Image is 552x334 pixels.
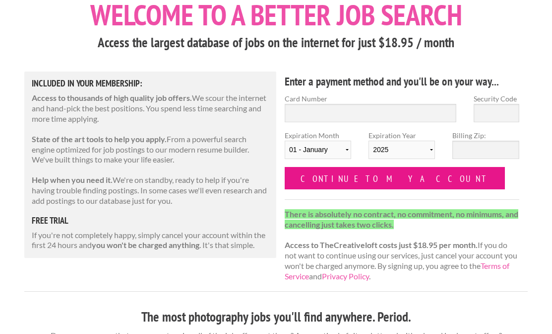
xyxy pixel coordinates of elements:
[32,93,269,124] p: We scour the internet and hand-pick the best positions. You spend less time searching and more ti...
[285,240,478,250] strong: Access to TheCreativeloft costs just $18.95 per month.
[452,130,519,141] label: Billing Zip:
[92,240,199,250] strong: you won't be charged anything
[32,175,269,206] p: We're on standby, ready to help if you're having trouble finding postings. In some cases we'll ev...
[285,141,351,159] select: Expiration Month
[32,175,113,184] strong: Help when you need it.
[24,33,528,52] h3: Access the largest database of jobs on the internet for just $18.95 / month
[474,93,519,104] label: Security Code
[32,216,269,225] h5: free trial
[285,74,519,89] h4: Enter a payment method and you'll be on your way...
[24,0,528,29] h1: Welcome to a better job search
[285,209,519,282] p: If you do not want to continue using our services, just cancel your account you won't be charged ...
[285,261,509,281] a: Terms of Service
[368,130,435,167] label: Expiration Year
[285,130,351,167] label: Expiration Month
[322,271,369,281] a: Privacy Policy
[368,141,435,159] select: Expiration Year
[32,134,167,144] strong: State of the art tools to help you apply.
[285,209,518,229] strong: There is absolutely no contract, no commitment, no minimums, and cancelling just takes two clicks.
[32,230,269,251] p: If you're not completely happy, simply cancel your account within the first 24 hours and . It's t...
[285,93,456,104] label: Card Number
[32,79,269,88] h5: Included in Your Membership:
[32,93,192,102] strong: Access to thousands of high quality job offers.
[285,167,505,189] input: Continue to my account
[24,308,528,327] h3: The most photography jobs you'll find anywhere. Period.
[32,134,269,165] p: From a powerful search engine optimized for job postings to our modern resume builder. We've buil...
